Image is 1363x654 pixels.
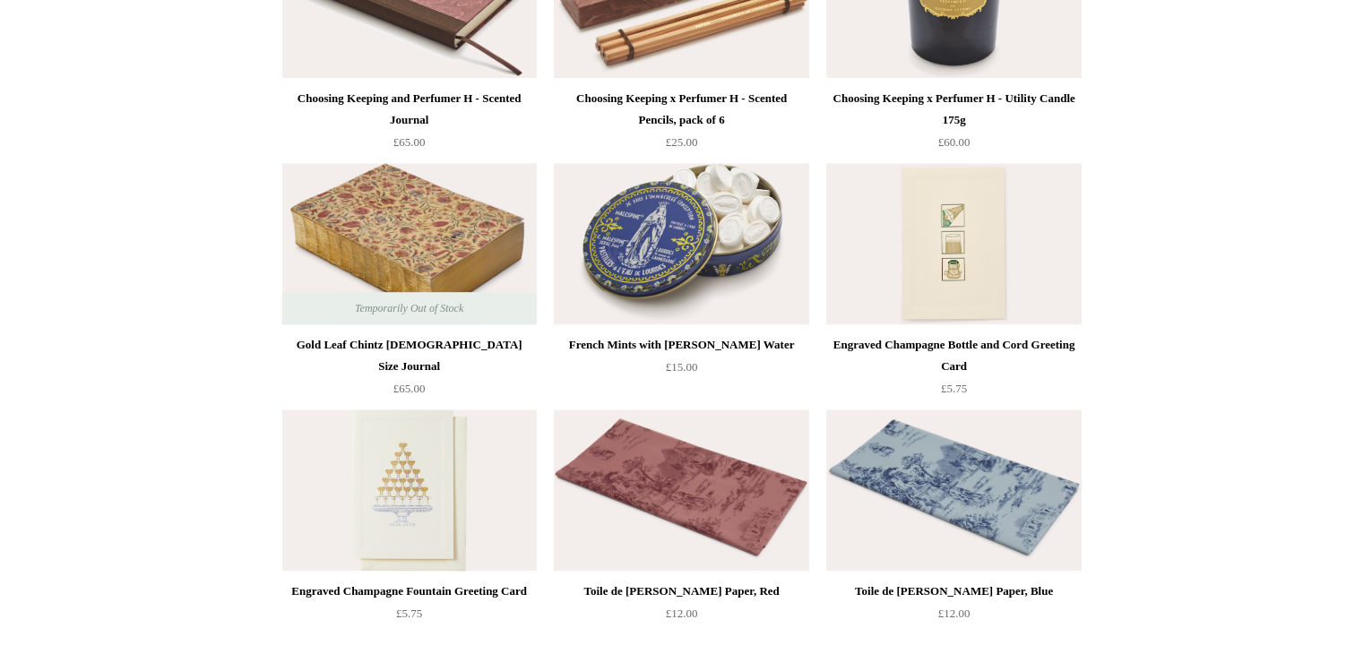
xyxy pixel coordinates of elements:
a: Gold Leaf Chintz [DEMOGRAPHIC_DATA] Size Journal £65.00 [282,334,537,408]
div: Choosing Keeping and Perfumer H - Scented Journal [287,88,532,131]
span: Temporarily Out of Stock [337,292,481,324]
a: Engraved Champagne Fountain Greeting Card Engraved Champagne Fountain Greeting Card [282,409,537,571]
span: £12.00 [666,607,698,620]
span: £5.75 [396,607,422,620]
a: Gold Leaf Chintz Bible Size Journal Gold Leaf Chintz Bible Size Journal Temporarily Out of Stock [282,163,537,324]
span: £25.00 [666,135,698,149]
div: Toile de [PERSON_NAME] Paper, Red [558,581,804,602]
a: Toile de Jouy Tissue Paper, Blue Toile de Jouy Tissue Paper, Blue [826,409,1081,571]
span: £12.00 [938,607,970,620]
img: French Mints with Lourdes Water [554,163,808,324]
img: Engraved Champagne Bottle and Cord Greeting Card [826,163,1081,324]
div: Engraved Champagne Fountain Greeting Card [287,581,532,602]
img: Toile de Jouy Tissue Paper, Blue [826,409,1081,571]
a: Choosing Keeping and Perfumer H - Scented Journal £65.00 [282,88,537,161]
div: Engraved Champagne Bottle and Cord Greeting Card [831,334,1076,377]
div: Choosing Keeping x Perfumer H - Scented Pencils, pack of 6 [558,88,804,131]
a: Engraved Champagne Bottle and Cord Greeting Card Engraved Champagne Bottle and Cord Greeting Card [826,163,1081,324]
a: Engraved Champagne Fountain Greeting Card £5.75 [282,581,537,654]
a: French Mints with Lourdes Water French Mints with Lourdes Water [554,163,808,324]
span: £60.00 [938,135,970,149]
div: Choosing Keeping x Perfumer H - Utility Candle 175g [831,88,1076,131]
a: Toile de [PERSON_NAME] Paper, Blue £12.00 [826,581,1081,654]
img: Engraved Champagne Fountain Greeting Card [282,409,537,571]
span: £65.00 [393,382,426,395]
span: £65.00 [393,135,426,149]
img: Toile de Jouy Tissue Paper, Red [554,409,808,571]
a: Choosing Keeping x Perfumer H - Scented Pencils, pack of 6 £25.00 [554,88,808,161]
div: French Mints with [PERSON_NAME] Water [558,334,804,356]
img: Gold Leaf Chintz Bible Size Journal [282,163,537,324]
div: Gold Leaf Chintz [DEMOGRAPHIC_DATA] Size Journal [287,334,532,377]
span: £15.00 [666,360,698,374]
a: French Mints with [PERSON_NAME] Water £15.00 [554,334,808,408]
a: Toile de [PERSON_NAME] Paper, Red £12.00 [554,581,808,654]
a: Engraved Champagne Bottle and Cord Greeting Card £5.75 [826,334,1081,408]
a: Toile de Jouy Tissue Paper, Red Toile de Jouy Tissue Paper, Red [554,409,808,571]
a: Choosing Keeping x Perfumer H - Utility Candle 175g £60.00 [826,88,1081,161]
div: Toile de [PERSON_NAME] Paper, Blue [831,581,1076,602]
span: £5.75 [941,382,967,395]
